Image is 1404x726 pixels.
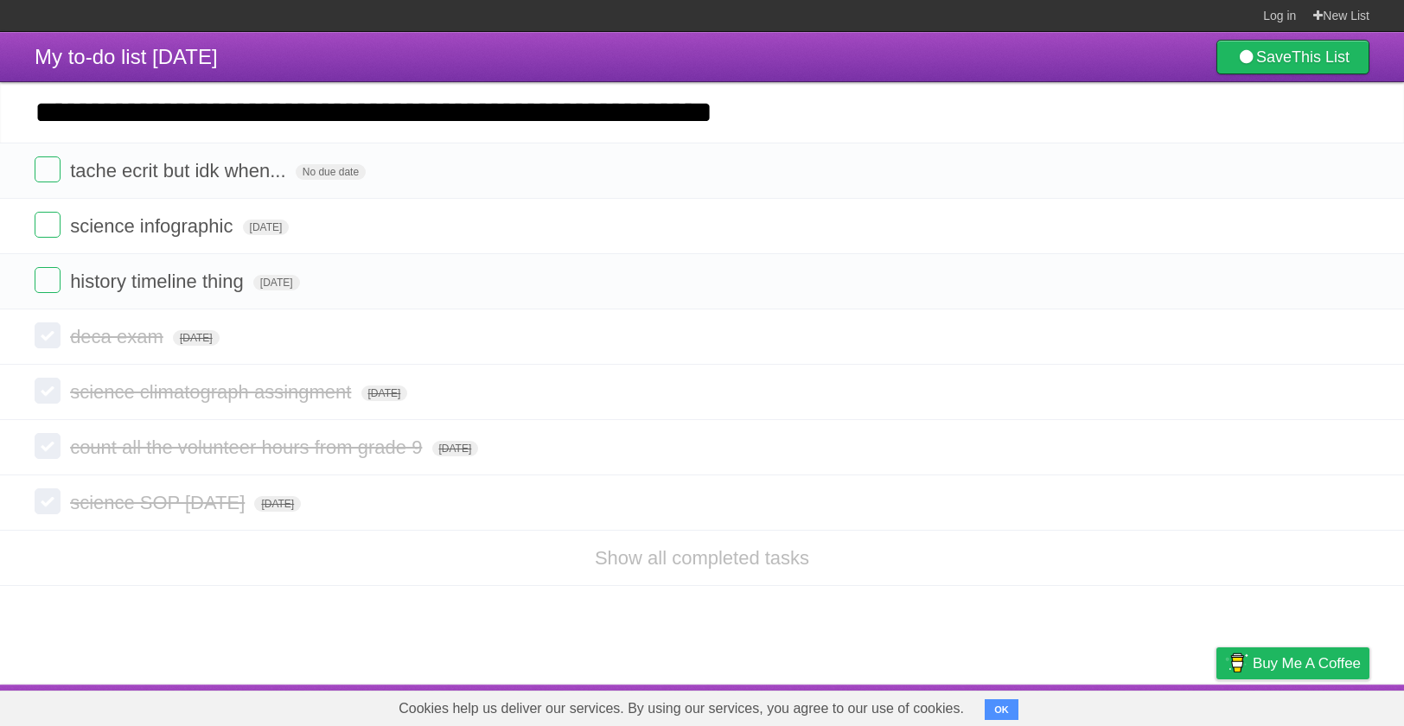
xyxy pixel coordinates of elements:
span: history timeline thing [70,271,248,292]
span: Buy me a coffee [1253,648,1361,678]
label: Done [35,378,61,404]
label: Done [35,267,61,293]
span: science climatograph assingment [70,381,355,403]
a: Suggest a feature [1260,689,1369,722]
span: count all the volunteer hours from grade 9 [70,436,426,458]
b: This List [1292,48,1350,66]
label: Done [35,212,61,238]
span: My to-do list [DATE] [35,45,218,68]
span: science SOP [DATE] [70,492,249,513]
a: Developers [1043,689,1114,722]
label: Done [35,156,61,182]
span: No due date [296,164,366,180]
span: tache ecrit but idk when... [70,160,290,181]
button: OK [985,699,1018,720]
a: Terms [1135,689,1173,722]
a: Show all completed tasks [595,547,809,569]
a: Privacy [1194,689,1239,722]
span: deca exam [70,326,168,347]
a: Buy me a coffee [1216,647,1369,679]
span: [DATE] [254,496,301,512]
img: Buy me a coffee [1225,648,1248,678]
span: science infographic [70,215,237,237]
span: [DATE] [253,275,300,290]
a: SaveThis List [1216,40,1369,74]
label: Done [35,322,61,348]
span: [DATE] [243,220,290,235]
label: Done [35,488,61,514]
span: Cookies help us deliver our services. By using our services, you agree to our use of cookies. [381,691,981,726]
label: Done [35,433,61,459]
span: [DATE] [432,441,479,456]
a: About [986,689,1023,722]
span: [DATE] [173,330,220,346]
span: [DATE] [361,385,408,401]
